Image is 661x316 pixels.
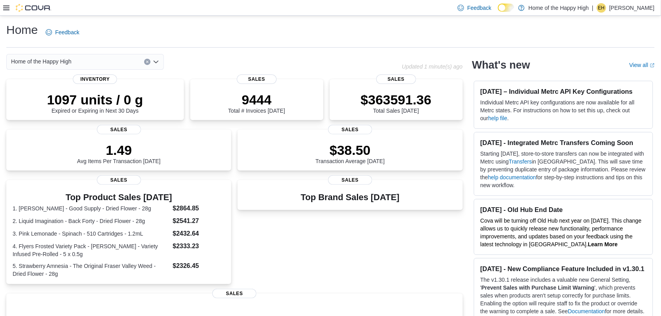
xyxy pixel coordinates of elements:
[328,125,372,134] span: Sales
[173,216,225,226] dd: $2541.27
[173,204,225,213] dd: $2864.85
[13,262,169,278] dt: 5. Strawberry Amnesia - The Original Fraser Valley Weed - Dried Flower - 28g
[13,230,169,238] dt: 3. Pink Lemonade - Spinach - 510 Cartridges - 1.2mL
[173,261,225,271] dd: $2326.45
[11,57,71,66] span: Home of the Happy High
[13,193,225,202] h3: Top Product Sales [DATE]
[592,3,594,13] p: |
[481,276,646,315] p: The v1.30.1 release includes a valuable new General Setting, ' ', which prevents sales when produ...
[316,142,385,164] div: Transaction Average [DATE]
[47,92,143,114] div: Expired or Expiring in Next 30 Days
[588,241,618,247] a: Learn More
[43,24,82,40] a: Feedback
[481,99,646,122] p: Individual Metrc API key configurations are now available for all Metrc states. For instructions ...
[13,242,169,258] dt: 4. Flyers Frosted Variety Pack - [PERSON_NAME] - Variety Infused Pre-Rolled - 5 x 0.5g
[629,62,655,68] a: View allExternal link
[376,74,416,84] span: Sales
[97,125,141,134] span: Sales
[228,92,285,114] div: Total # Invoices [DATE]
[498,4,514,12] input: Dark Mode
[481,265,646,273] h3: [DATE] - New Compliance Feature Included in v1.30.1
[173,242,225,251] dd: $2333.23
[361,92,432,114] div: Total Sales [DATE]
[212,289,256,298] span: Sales
[481,217,642,247] span: Cova will be turning off Old Hub next year on [DATE]. This change allows us to quickly release ne...
[144,59,150,65] button: Clear input
[153,59,159,65] button: Open list of options
[77,142,161,158] p: 1.49
[13,217,169,225] dt: 2. Liquid Imagination - Back Forty - Dried Flower - 28g
[77,142,161,164] div: Avg Items Per Transaction [DATE]
[509,158,532,165] a: Transfers
[467,4,491,12] span: Feedback
[97,175,141,185] span: Sales
[13,204,169,212] dt: 1. [PERSON_NAME] - Good Supply - Dried Flower - 28g
[598,3,605,13] span: EH
[481,87,646,95] h3: [DATE] – Individual Metrc API Key Configurations
[488,115,507,121] a: help file
[481,139,646,147] h3: [DATE] - Integrated Metrc Transfers Coming Soon
[237,74,277,84] span: Sales
[16,4,51,12] img: Cova
[316,142,385,158] p: $38.50
[481,150,646,189] p: Starting [DATE], store-to-store transfers can now be integrated with Metrc using in [GEOGRAPHIC_D...
[47,92,143,108] p: 1097 units / 0 g
[650,63,655,68] svg: External link
[481,284,594,291] strong: Prevent Sales with Purchase Limit Warning
[228,92,285,108] p: 9444
[402,63,462,70] p: Updated 1 minute(s) ago
[472,59,530,71] h2: What's new
[173,229,225,238] dd: $2432.64
[301,193,400,202] h3: Top Brand Sales [DATE]
[568,308,605,314] a: Documentation
[488,174,536,180] a: help documentation
[328,175,372,185] span: Sales
[609,3,655,13] p: [PERSON_NAME]
[597,3,606,13] div: Elyse Henderson
[529,3,589,13] p: Home of the Happy High
[481,206,646,214] h3: [DATE] - Old Hub End Date
[6,22,38,38] h1: Home
[73,74,117,84] span: Inventory
[55,28,79,36] span: Feedback
[361,92,432,108] p: $363591.36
